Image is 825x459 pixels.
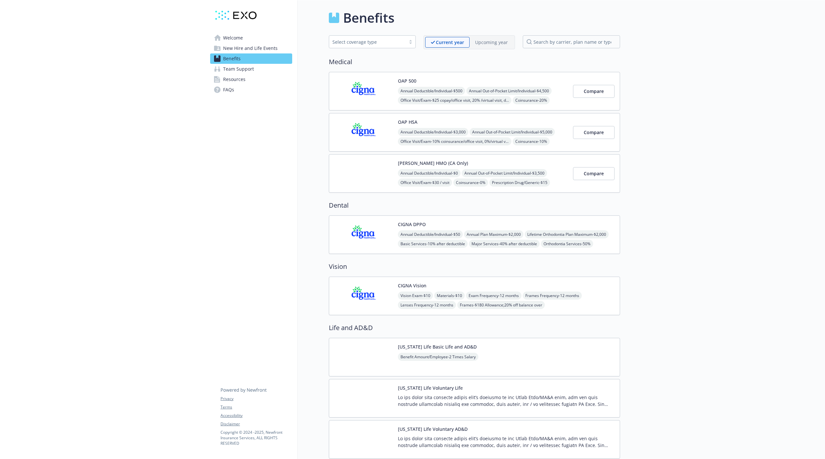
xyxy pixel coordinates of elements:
[523,35,620,48] input: search by carrier, plan name or type
[584,88,604,94] span: Compare
[223,53,241,64] span: Benefits
[223,74,245,85] span: Resources
[398,384,463,391] button: [US_STATE] Life Voluntary Life
[523,292,582,300] span: Frames Frequency - 12 months
[329,323,620,333] h2: Life and AD&D
[398,282,426,289] button: CIGNA Vision
[584,170,604,177] span: Compare
[210,74,292,85] a: Resources
[332,39,402,45] div: Select coverage type
[210,43,292,53] a: New Hire and Life Events
[334,221,393,248] img: CIGNA carrier logo
[334,343,393,371] img: New York Life Insurance Company carrier logo
[398,160,468,166] button: [PERSON_NAME] HMO (CA Only)
[513,137,550,145] span: Coinsurance - 10%
[466,292,521,300] span: Exam Frequency - 12 months
[489,178,550,187] span: Prescription Drug/Generic - $15
[334,160,393,187] img: Kaiser Permanente Insurance Company carrier logo
[398,292,433,300] span: Vision Exam - $10
[470,128,555,136] span: Annual Out-of-Pocket Limit/Individual - $5,000
[453,178,488,187] span: Coinsurance - 0%
[221,421,292,427] a: Disclaimer
[398,221,426,228] button: CIGNA DPPO
[221,404,292,410] a: Terms
[334,384,393,412] img: New York Life Insurance Company carrier logo
[210,53,292,64] a: Benefits
[434,292,465,300] span: Materials - $10
[513,96,550,104] span: Coinsurance - 20%
[573,126,615,139] button: Compare
[334,77,393,105] img: CIGNA carrier logo
[398,301,456,309] span: Lenses Frequency - 12 months
[398,178,452,187] span: Office Visit/Exam - $30 / visit
[541,240,593,248] span: Orthodontia Services - 50%
[221,413,292,419] a: Accessibility
[584,129,604,135] span: Compare
[398,353,478,361] span: Benefit Amount/Employee - 2 Times Salary
[398,87,465,95] span: Annual Deductible/Individual - $500
[436,39,464,46] p: Current year
[221,430,292,446] p: Copyright © 2024 - 2025 , Newfront Insurance Services, ALL RIGHTS RESERVED
[398,119,417,125] button: OAP HSA
[334,119,393,146] img: CIGNA carrier logo
[398,230,463,238] span: Annual Deductible/Individual - $50
[469,240,540,248] span: Major Services - 40% after deductible
[398,240,468,248] span: Basic Services - 10% after deductible
[223,43,278,53] span: New Hire and Life Events
[457,301,545,309] span: Frames - $180 Allowance;20% off balance over
[398,96,511,104] span: Office Visit/Exam - $25 copay/office visit, 20% /virtual visit, deductible does not apply
[398,169,460,177] span: Annual Deductible/Individual - $0
[398,77,416,84] button: OAP 500
[525,230,609,238] span: Lifetime Orthodontia Plan Maximum - $2,000
[223,33,243,43] span: Welcome
[334,282,393,310] img: CIGNA carrier logo
[223,85,234,95] span: FAQs
[398,137,511,145] span: Office Visit/Exam - 10% coinsurance/office visit, 0%/virtual visit
[334,426,393,453] img: New York Life Insurance Company carrier logo
[462,169,547,177] span: Annual Out-of-Pocket Limit/Individual - $3,500
[398,128,468,136] span: Annual Deductible/Individual - $3,000
[475,39,508,46] p: Upcoming year
[573,85,615,98] button: Compare
[573,167,615,180] button: Compare
[210,64,292,74] a: Team Support
[343,8,394,28] h1: Benefits
[329,262,620,271] h2: Vision
[329,201,620,210] h2: Dental
[210,85,292,95] a: FAQs
[464,230,523,238] span: Annual Plan Maximum - $2,000
[223,64,254,74] span: Team Support
[466,87,552,95] span: Annual Out-of-Pocket Limit/Individual - $4,500
[210,33,292,43] a: Welcome
[398,435,615,449] p: Lo ips dolor sita consecte adipis elit’s doeiusmo te inc Utlab Etdo/MA&A enim, adm ven quis nostr...
[398,394,615,407] p: Lo ips dolor sita consecte adipis elit’s doeiusmo te inc Utlab Etdo/MA&A enim, adm ven quis nostr...
[221,396,292,402] a: Privacy
[398,426,468,432] button: [US_STATE] Life Voluntary AD&D
[398,343,477,350] button: [US_STATE] Life Basic Life and AD&D
[329,57,620,67] h2: Medical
